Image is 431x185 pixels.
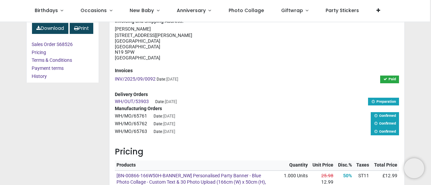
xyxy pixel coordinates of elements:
[389,77,396,81] b: Paid
[32,23,68,34] a: Download
[326,7,359,14] span: Party Stickers
[70,23,93,34] a: Print
[155,99,177,105] div: Date:
[338,162,352,168] span: Disc.%
[27,56,93,64] a: Terms & Conditions
[115,26,151,32] span: [PERSON_NAME]
[280,160,309,171] th: Quantity
[27,49,93,57] a: Pricing
[165,99,177,104] span: [DATE]
[163,114,175,119] span: [DATE]
[154,121,175,127] div: Date:
[115,129,147,134] span: WH/MO/65763
[35,7,58,14] span: Birthdays
[374,162,397,168] span: Total Price
[27,41,93,49] a: Sales Order S68526
[115,106,162,111] strong: Manufacturing Orders
[177,7,206,14] span: Anniversary
[379,113,396,118] b: Confirmed
[163,129,175,134] span: [DATE]
[115,99,150,104] a: WH/OUT/53903
[356,162,369,168] span: Taxes
[115,92,148,97] strong: Delivery Orders
[130,7,154,14] span: New Baby
[284,173,296,178] span: 1.000
[358,173,369,178] span: ST11
[157,77,178,82] div: Date:
[376,99,396,104] b: Preparation
[163,122,175,126] span: [DATE]
[154,129,175,135] div: Date:
[115,146,399,157] h3: Pricing
[115,76,157,82] a: INV/2025/09/0092
[383,173,397,178] span: £
[309,160,335,171] th: Unit Price
[379,129,396,134] b: Confirmed
[281,7,303,14] span: Giftwrap
[27,64,93,73] a: Payment terms
[379,121,396,126] b: Confirmed
[343,173,352,178] strong: 50%
[154,113,175,119] div: Date:
[115,121,147,126] span: WH/MO/65762
[115,33,252,61] span: [STREET_ADDRESS][PERSON_NAME] [GEOGRAPHIC_DATA] [GEOGRAPHIC_DATA] N19 5PW [GEOGRAPHIC_DATA]
[404,158,424,178] iframe: Brevo live chat
[80,7,107,14] span: Occasions
[115,76,156,82] span: INV/2025/09/0092
[297,173,308,178] span: Units
[115,113,147,119] span: WH/MO/65761
[166,77,178,82] span: [DATE]
[311,173,333,179] div: 25.98
[385,173,397,178] span: 12.99
[115,67,399,74] strong: Invoices
[115,160,280,171] th: Products
[229,7,264,14] span: Photo Collage
[27,73,93,81] a: History
[115,99,149,104] span: WH/OUT/53903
